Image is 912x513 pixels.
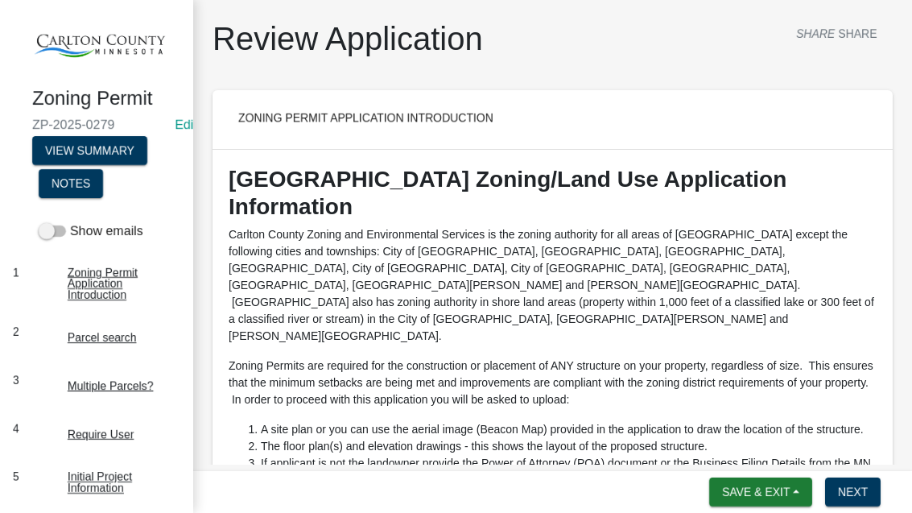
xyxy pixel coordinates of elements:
[261,455,877,489] li: If applicant is not the landowner provide the Power of Attorney (POA) document or the Business Fi...
[722,486,790,499] span: Save & Exit
[39,178,103,191] wm-modal-confirm: Notes
[32,145,147,158] wm-modal-confirm: Summary
[825,478,881,507] button: Next
[13,374,42,397] div: 3
[175,118,197,131] wm-modal-confirm: Edit Application Number
[68,332,137,343] div: Parcel search
[13,326,42,349] div: 2
[68,471,155,494] div: Initial Project Information
[32,17,167,70] img: Carlton County, Minnesota
[175,118,197,131] a: Edit
[68,380,154,391] div: Multiple Parcels?
[229,226,877,345] p: Carlton County Zoning and Environmental Services is the zoning authority for all areas of [GEOGRA...
[229,167,786,219] strong: [GEOGRAPHIC_DATA] Zoning/Land Use Application Information
[709,478,812,507] button: Save & Exit
[261,438,877,455] li: The floor plan(s) and elevation drawings - this shows the layout of the proposed structure.
[68,428,134,440] div: Require User
[261,421,877,438] li: A site plan or you can use the aerial image (Beacon Map) provided in the application to draw the ...
[796,26,835,43] i: share
[13,267,42,300] div: 1
[32,117,168,132] span: ZP-2025-0279
[13,423,42,445] div: 4
[838,486,868,499] span: Next
[229,358,877,408] p: Zoning Permits are required for the construction or placement of ANY structure on your property, ...
[32,136,147,165] button: View Summary
[783,19,889,48] button: shareShare
[68,267,155,300] div: Zoning Permit Application Introduction
[39,169,103,198] button: Notes
[213,19,483,58] h1: Review Application
[225,103,506,132] button: Zoning Permit Application Introduction
[39,221,143,241] label: Show emails
[32,87,180,110] h4: Zoning Permit
[13,471,42,494] div: 5
[838,26,877,43] span: Share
